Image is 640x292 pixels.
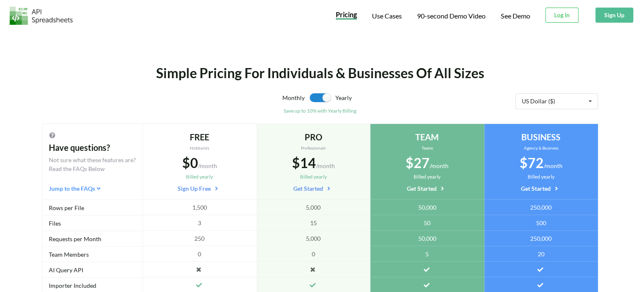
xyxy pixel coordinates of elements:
a: Get Started [521,184,561,192]
span: 90-second Demo Video [417,13,486,19]
span: 5 [425,250,429,258]
button: Log In [545,8,579,23]
div: Billed yearly [149,173,250,181]
div: AI Query API [42,262,143,278]
div: BUSINESS [491,131,592,143]
span: 1,500 [192,203,207,212]
div: Not sure what these features are? Read the FAQs Below [49,155,136,173]
button: Sign Up [595,8,633,23]
div: Hobbyists [149,145,250,151]
div: Save up to 10% with Yearly Billing [184,107,456,115]
div: Professionals [263,145,364,151]
span: 250,000 [530,234,552,243]
span: 50,000 [418,234,436,243]
div: Jump to the FAQs [49,184,136,193]
span: 250,000 [530,203,552,212]
span: 0 [312,250,315,258]
span: 3 [198,218,201,227]
div: Yearly [335,93,456,107]
div: Teams [377,145,478,151]
div: Billed yearly [491,173,592,181]
div: Billed yearly [263,173,364,181]
div: Billed yearly [377,173,478,181]
a: Get Started [407,184,447,192]
div: FREE [149,131,250,143]
span: 15 [310,218,317,227]
span: /month [430,162,449,169]
div: Monthly [184,93,305,107]
div: Agency & Business [491,145,592,151]
span: 0 [198,250,201,258]
span: Pricing [336,11,357,18]
div: US Dollar ($) [522,98,555,104]
a: Get Started [293,184,334,192]
span: $27 [406,155,430,171]
span: 20 [538,250,544,258]
div: TEAM [377,131,478,143]
span: $14 [292,155,316,171]
div: PRO [263,131,364,143]
a: Sign Up Free [178,184,221,192]
div: Requests per Month [42,231,143,247]
span: /month [198,162,217,169]
img: Logo.png [10,7,73,25]
span: $0 [182,155,198,171]
div: Files [42,216,143,231]
div: Simple Pricing For Individuals & Businesses Of All Sizes [90,63,551,83]
span: /month [544,162,563,169]
span: 50,000 [418,203,436,212]
span: 500 [536,218,546,227]
span: Use Cases [372,12,402,20]
span: 5,000 [306,234,321,243]
div: Rows per File [42,200,143,216]
span: /month [316,162,335,169]
a: See Demo [501,12,530,21]
span: 50 [424,218,430,227]
span: 5,000 [306,203,321,212]
span: $72 [520,155,544,171]
div: Have questions? [49,141,136,154]
div: Team Members [42,247,143,262]
span: 250 [194,234,204,243]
